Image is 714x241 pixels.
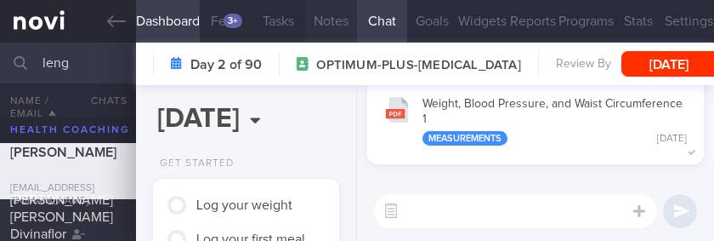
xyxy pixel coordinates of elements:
[316,57,520,74] span: OPTIMUM-PLUS-[MEDICAL_DATA]
[10,146,116,159] span: [PERSON_NAME]
[422,131,507,146] div: Measurements
[224,14,242,28] div: 3+
[153,158,234,170] div: Get Started
[657,133,687,146] div: [DATE]
[422,97,687,146] div: Weight, Blood Pressure, and Waist Circumference 1
[376,86,695,154] button: Weight, Blood Pressure, and Waist Circumference 1 Measurements [DATE]
[68,83,136,118] button: Chats
[556,57,611,72] span: Review By
[190,56,262,73] strong: Day 2 of 90
[10,193,113,241] span: [PERSON_NAME] [PERSON_NAME] Divinaflor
